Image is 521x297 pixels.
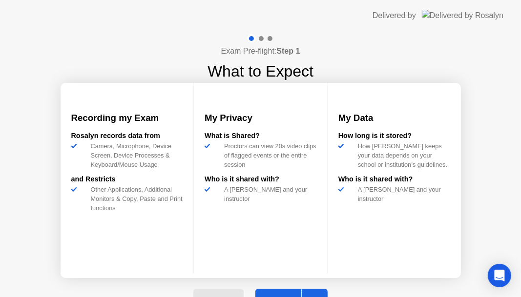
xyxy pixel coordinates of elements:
div: How [PERSON_NAME] keeps your data depends on your school or institution’s guidelines. [354,141,450,170]
div: Other Applications, Additional Monitors & Copy, Paste and Print functions [87,185,183,213]
h4: Exam Pre-flight: [221,45,300,57]
div: Who is it shared with? [205,174,316,185]
img: Delivered by Rosalyn [422,10,503,21]
div: Rosalyn records data from [71,131,183,141]
h3: Recording my Exam [71,111,183,125]
h1: What to Expect [208,59,313,83]
div: Camera, Microphone, Device Screen, Device Processes & Keyboard/Mouse Usage [87,141,183,170]
h3: My Data [338,111,450,125]
div: and Restricts [71,174,183,185]
div: A [PERSON_NAME] and your instructor [220,185,316,203]
b: Step 1 [276,47,300,55]
div: A [PERSON_NAME] and your instructor [354,185,450,203]
div: What is Shared? [205,131,316,141]
div: Open Intercom Messenger [488,264,511,287]
div: Who is it shared with? [338,174,450,185]
div: Delivered by [373,10,416,21]
div: How long is it stored? [338,131,450,141]
h3: My Privacy [205,111,316,125]
div: Proctors can view 20s video clips of flagged events or the entire session [220,141,316,170]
